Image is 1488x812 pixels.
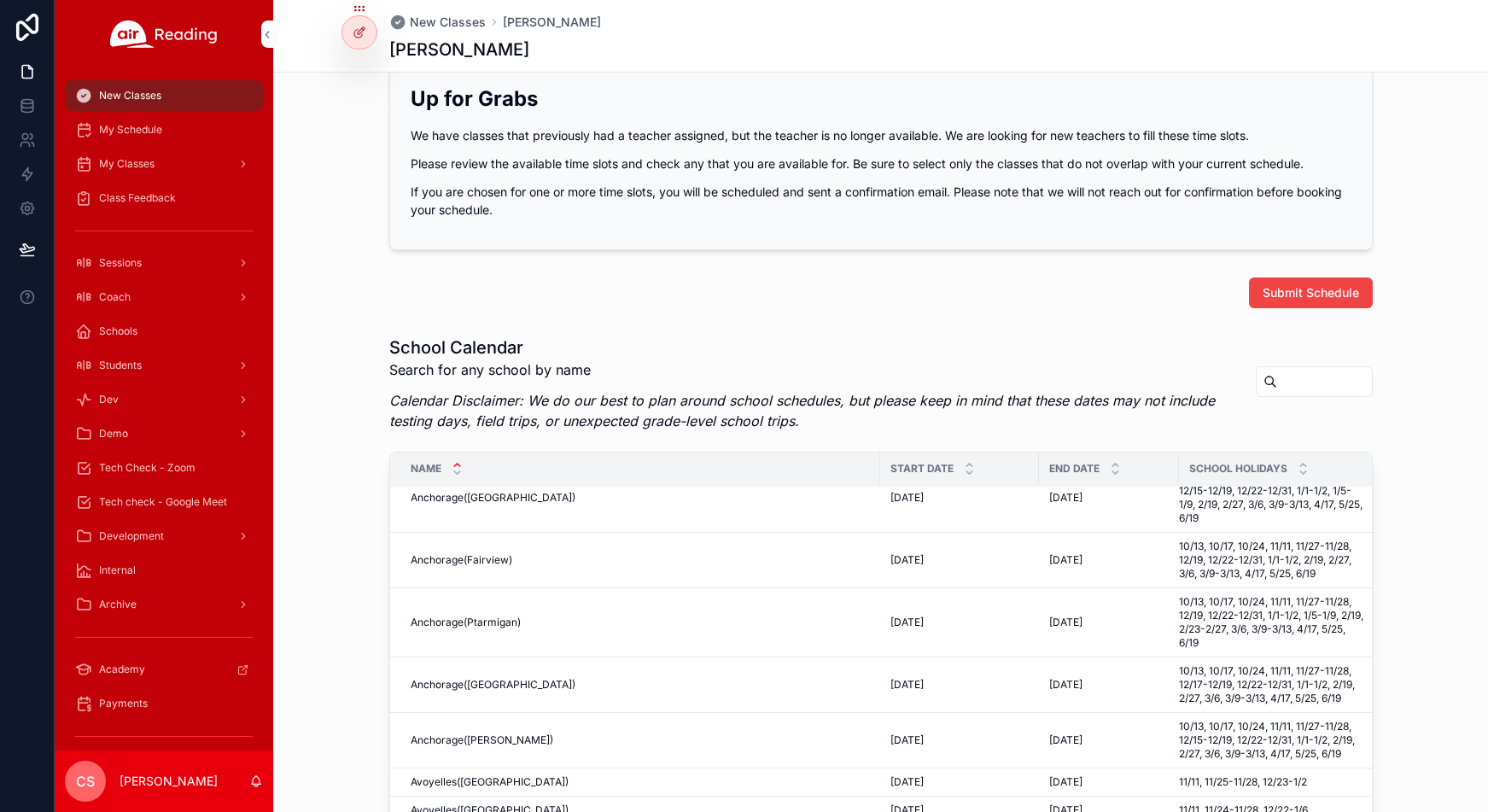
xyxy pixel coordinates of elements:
em: Calendar Disclaimer: We do our best to plan around school schedules, but please keep in mind that... [389,392,1215,429]
span: CS [76,771,95,792]
span: Payments [99,697,148,710]
a: Internal [65,555,263,586]
a: Schools [65,316,263,347]
a: Dev [65,384,263,415]
a: Students [65,350,263,381]
span: Start Date [890,462,954,476]
p: Please review the available time slots and check any that you are available for. Be sure to selec... [411,155,1351,172]
span: Anchorage([GEOGRAPHIC_DATA]) [411,678,575,692]
a: Tech check - Google Meet [65,487,263,517]
span: Archive [99,598,137,611]
button: Submit Schedule [1249,277,1373,308]
span: 11/11, 11/25-11/28, 12/23-1/2 [1179,775,1307,789]
span: 10/13, 10/17, 10/24, 11/11, 11/27-11/28, 12/17-12/19, 12/22-12/31, 1/1-1/2, 2/19, 2/27, 3/6, 3/9-... [1179,664,1363,705]
span: [DATE] [1049,775,1082,789]
span: Sessions [99,256,142,270]
a: Payments [65,688,263,719]
p: If you are chosen for one or more time slots, you will be scheduled and sent a confirmation email... [411,183,1351,219]
span: 10/13, 10/17, 10/24, 11/11, 11/27-11/28, 12/15-12/19, 12/22-12/31, 1/1-1/2, 1/5-1/9, 2/19, 2/27, ... [1179,470,1363,525]
span: Submit Schedule [1263,284,1359,301]
a: New Classes [389,14,486,31]
span: Dev [99,393,119,406]
a: [PERSON_NAME] [503,14,601,31]
a: My Classes [65,149,263,179]
span: Students [99,359,142,372]
img: App logo [110,20,218,48]
span: 10/13, 10/17, 10/24, 11/11, 11/27-11/28, 12/19, 12/22-12/31, 1/1-1/2, 2/19, 2/27, 3/6, 3/9-3/13, ... [1179,540,1363,581]
span: [DATE] [1049,491,1082,505]
span: [DATE] [890,616,924,629]
h1: School Calendar [389,336,1243,359]
span: [DATE] [890,678,924,692]
p: We have classes that previously had a teacher assigned, but the teacher is no longer available. W... [411,126,1351,144]
span: [DATE] [890,775,924,789]
span: Academy [99,663,145,676]
p: Search for any school by name [389,359,1243,380]
a: Tech Check - Zoom [65,453,263,483]
span: End Date [1049,462,1100,476]
span: Schools [99,324,137,338]
span: [DATE] [890,491,924,505]
span: Class Feedback [99,191,176,205]
span: Anchorage(Ptarmigan) [411,616,521,629]
a: Demo [65,418,263,449]
span: Anchorage([GEOGRAPHIC_DATA]) [411,491,575,505]
a: Archive [65,589,263,620]
a: Development [65,521,263,552]
span: My Schedule [99,123,162,137]
span: Name [411,462,441,476]
span: New Classes [410,14,486,31]
a: Sessions [65,248,263,278]
span: Tech Check - Zoom [99,461,195,475]
div: scrollable content [55,68,273,751]
span: Coach [99,290,131,304]
a: My Schedule [65,114,263,145]
span: [DATE] [890,733,924,747]
span: Anchorage([PERSON_NAME]) [411,733,553,747]
h2: Up for Grabs [411,85,1351,113]
a: Academy [65,654,263,685]
span: Tech check - Google Meet [99,495,227,509]
span: Avoyelles([GEOGRAPHIC_DATA]) [411,775,569,789]
a: Class Feedback [65,183,263,213]
span: Development [99,529,164,543]
span: [DATE] [1049,553,1082,567]
span: [DATE] [890,553,924,567]
a: New Classes [65,80,263,111]
span: Internal [99,564,136,577]
p: [PERSON_NAME] [120,773,218,790]
h1: [PERSON_NAME] [389,38,529,61]
span: My Classes [99,157,155,171]
span: [DATE] [1049,678,1082,692]
span: New Classes [99,89,161,102]
span: 10/13, 10/17, 10/24, 11/11, 11/27-11/28, 12/19, 12/22-12/31, 1/1-1/2, 1/5-1/9, 2/19, 2/23-2/27, 3... [1179,595,1363,650]
span: [DATE] [1049,616,1082,629]
span: [DATE] [1049,733,1082,747]
span: Anchorage(Fairview) [411,553,512,567]
span: School Holidays [1189,462,1287,476]
a: Coach [65,282,263,313]
span: 10/13, 10/17, 10/24, 11/11, 11/27-11/28, 12/15-12/19, 12/22-12/31, 1/1-1/2, 2/19, 2/27, 3/6, 3/9-... [1179,720,1363,761]
span: Demo [99,427,128,441]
